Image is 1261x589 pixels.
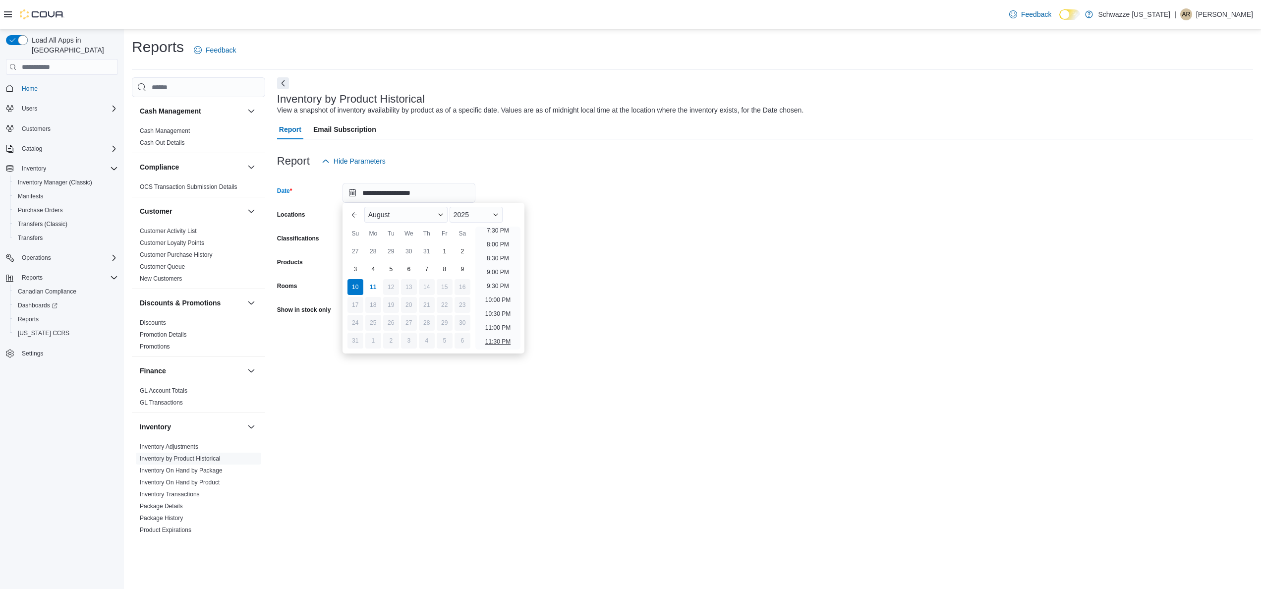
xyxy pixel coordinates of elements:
[140,399,183,407] span: GL Transactions
[14,177,96,188] a: Inventory Manager (Classic)
[401,261,417,277] div: day-6
[1174,8,1176,20] p: |
[455,261,470,277] div: day-9
[437,333,453,349] div: day-5
[22,105,37,113] span: Users
[132,125,265,153] div: Cash Management
[190,40,240,60] a: Feedback
[346,242,471,350] div: August, 2025
[1021,9,1051,19] span: Feedback
[18,347,118,359] span: Settings
[419,226,435,241] div: Th
[277,282,297,290] label: Rooms
[140,538,185,546] span: Purchase Orders
[1098,8,1170,20] p: Schwazze [US_STATE]
[437,279,453,295] div: day-15
[347,279,363,295] div: day-10
[140,106,201,116] h3: Cash Management
[14,190,118,202] span: Manifests
[401,333,417,349] div: day-3
[475,227,520,350] ul: Time
[18,272,118,284] span: Reports
[245,161,257,173] button: Compliance
[14,218,118,230] span: Transfers (Classic)
[28,35,118,55] span: Load All Apps in [GEOGRAPHIC_DATA]
[18,329,69,337] span: [US_STATE] CCRS
[277,77,289,89] button: Next
[2,121,122,136] button: Customers
[1005,4,1055,24] a: Feedback
[14,327,118,339] span: Washington CCRS
[14,190,47,202] a: Manifests
[245,421,257,433] button: Inventory
[401,297,417,313] div: day-20
[383,315,399,331] div: day-26
[18,206,63,214] span: Purchase Orders
[140,491,200,498] a: Inventory Transactions
[140,251,213,259] span: Customer Purchase History
[365,226,381,241] div: Mo
[277,258,303,266] label: Products
[14,204,67,216] a: Purchase Orders
[10,176,122,189] button: Inventory Manager (Classic)
[277,211,305,219] label: Locations
[14,286,118,297] span: Canadian Compliance
[18,192,43,200] span: Manifests
[140,538,185,545] a: Purchase Orders
[132,385,265,412] div: Finance
[455,297,470,313] div: day-23
[18,103,118,115] span: Users
[419,315,435,331] div: day-28
[132,181,265,197] div: Compliance
[437,243,453,259] div: day-1
[437,297,453,313] div: day-22
[245,205,257,217] button: Customer
[140,515,183,522] a: Package History
[18,315,39,323] span: Reports
[22,274,43,282] span: Reports
[22,125,51,133] span: Customers
[18,123,55,135] a: Customers
[14,313,43,325] a: Reports
[10,326,122,340] button: [US_STATE] CCRS
[279,119,301,139] span: Report
[2,271,122,285] button: Reports
[140,127,190,134] a: Cash Management
[140,162,243,172] button: Compliance
[206,45,236,55] span: Feedback
[419,297,435,313] div: day-21
[365,315,381,331] div: day-25
[10,285,122,298] button: Canadian Compliance
[140,387,187,395] span: GL Account Totals
[140,443,198,450] a: Inventory Adjustments
[140,331,187,338] a: Promotion Details
[401,279,417,295] div: day-13
[18,288,76,295] span: Canadian Compliance
[140,206,243,216] button: Customer
[277,235,319,242] label: Classifications
[1182,8,1191,20] span: AR
[481,336,515,348] li: 11:30 PM
[401,243,417,259] div: day-30
[245,365,257,377] button: Finance
[140,527,191,533] a: Product Expirations
[18,143,118,155] span: Catalog
[277,105,804,116] div: View a snapshot of inventory availability by product as of a specific date. Values are as of midn...
[2,81,122,95] button: Home
[140,526,191,534] span: Product Expirations
[245,297,257,309] button: Discounts & Promotions
[140,139,185,146] a: Cash Out Details
[140,251,213,258] a: Customer Purchase History
[14,177,118,188] span: Inventory Manager (Classic)
[140,127,190,135] span: Cash Management
[140,239,204,246] a: Customer Loyalty Points
[140,503,183,510] a: Package Details
[140,422,243,432] button: Inventory
[1059,9,1080,20] input: Dark Mode
[368,211,390,219] span: August
[483,225,513,236] li: 7:30 PM
[140,106,243,116] button: Cash Management
[318,151,390,171] button: Hide Parameters
[483,266,513,278] li: 9:00 PM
